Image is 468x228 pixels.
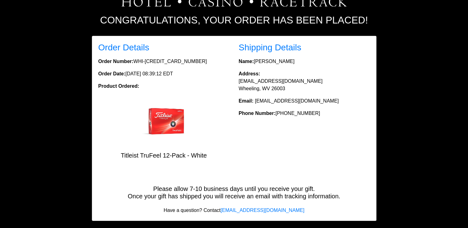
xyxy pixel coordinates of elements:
[239,110,370,117] p: [PHONE_NUMBER]
[98,58,230,65] p: WHI-[CREDIT_CARD_NUMBER]
[239,111,276,116] strong: Phone Number:
[98,59,134,64] strong: Order Number:
[239,70,370,92] p: [EMAIL_ADDRESS][DOMAIN_NAME] Wheeling, WV 26003
[92,192,376,200] h5: Once your gift has shipped you will receive an email with tracking information.
[98,42,230,53] h3: Order Details
[98,152,230,159] h5: Titleist TruFeel 12-Pack - White
[239,97,370,105] p: [EMAIL_ADDRESS][DOMAIN_NAME]
[239,98,254,103] strong: Email:
[98,70,230,78] p: [DATE] 08:39:12 EDT
[62,14,406,26] h2: Congratulations, your order has been placed!
[239,58,370,65] p: [PERSON_NAME]
[92,207,376,213] h6: Have a question? Contact
[139,103,189,141] img: Titleist TruFeel 12-Pack - White
[239,71,260,76] strong: Address:
[239,42,370,53] h3: Shipping Details
[98,83,139,89] strong: Product Ordered:
[98,71,126,76] strong: Order Date:
[239,59,254,64] strong: Name:
[221,208,304,213] a: [EMAIL_ADDRESS][DOMAIN_NAME]
[92,185,376,192] h5: Please allow 7-10 business days until you receive your gift.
